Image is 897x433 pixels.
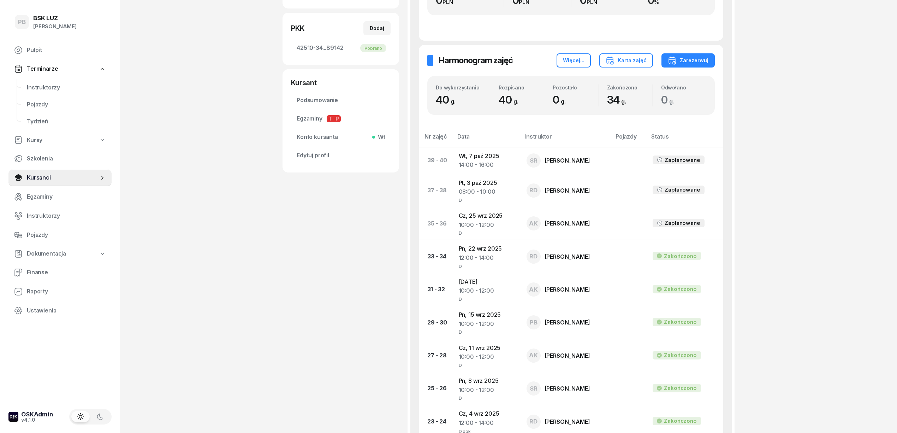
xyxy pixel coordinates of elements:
span: Instruktorzy [27,211,106,221]
small: g. [561,98,566,105]
a: Pulpit [8,42,112,59]
td: Pt, 3 paź 2025 [453,174,521,207]
div: Zarezerwuj [668,56,708,65]
div: v4.1.0 [21,417,53,422]
div: 10:00 - 12:00 [459,221,515,230]
div: 12:00 - 14:00 [459,419,515,428]
td: 31 - 32 [419,273,453,306]
span: Instruktorzy [27,83,106,92]
small: g. [621,98,626,105]
div: Karta zajęć [606,56,647,65]
div: [PERSON_NAME] [545,353,590,358]
a: Pojazdy [8,227,112,244]
span: Terminarze [27,64,58,74]
td: 29 - 30 [419,306,453,339]
th: Status [647,132,723,147]
div: [PERSON_NAME] [33,22,77,31]
td: Wt, 7 paź 2025 [453,147,521,174]
span: T [327,115,334,122]
span: P [334,115,341,122]
a: Tydzień [21,113,112,130]
a: Edytuj profil [291,147,391,164]
div: Zakończono [664,384,696,393]
div: 10:00 - 12:00 [459,320,515,329]
span: AK [529,352,538,358]
div: [PERSON_NAME] [545,419,590,425]
div: 12:00 - 14:00 [459,253,515,263]
span: AK [529,221,538,227]
span: RD [529,419,537,425]
div: D [459,197,515,203]
small: g. [513,98,518,105]
div: Rozpisano [499,84,544,90]
a: Kursy [8,132,112,148]
td: 25 - 26 [419,372,453,405]
div: D [459,328,515,334]
div: 10:00 - 12:00 [459,352,515,362]
a: Ustawienia [8,302,112,319]
th: Instruktor [521,132,611,147]
span: SR [530,158,537,164]
th: Pojazdy [611,132,647,147]
div: D [459,229,515,235]
img: logo-xs-dark@2x.png [8,412,18,422]
span: Podsumowanie [297,96,385,105]
td: [DATE] [453,273,521,306]
span: RD [529,253,537,259]
div: 14:00 - 16:00 [459,160,515,170]
a: Egzaminy [8,188,112,205]
div: D [459,394,515,400]
span: Szkolenia [27,154,106,163]
span: Tydzień [27,117,106,126]
div: [PERSON_NAME] [545,386,590,391]
a: Instruktorzy [21,79,112,96]
div: Zaplanowane [665,156,700,165]
span: SR [530,386,537,392]
a: Raporty [8,283,112,300]
td: 37 - 38 [419,174,453,207]
div: Zakończono [607,84,652,90]
div: Zakończono [664,416,696,426]
div: Zakończono [664,317,696,327]
a: 42510-34...89142Pobrano [291,40,391,57]
a: Konto kursantaWł [291,129,391,146]
span: Pulpit [27,46,106,55]
th: Data [453,132,521,147]
a: Instruktorzy [8,207,112,224]
span: RD [529,187,537,193]
td: 39 - 40 [419,147,453,174]
div: [PERSON_NAME] [545,158,590,163]
div: Zakończono [664,351,696,360]
span: Raporty [27,287,106,296]
td: 33 - 34 [419,240,453,273]
div: 0 [553,93,598,106]
div: [PERSON_NAME] [545,254,590,259]
span: Dokumentacja [27,249,66,258]
span: Konto kursanta [297,133,385,142]
span: Wł [375,133,385,142]
a: Finanse [8,264,112,281]
div: Zakończono [664,285,696,294]
div: Do wykorzystania [436,84,490,90]
td: Pn, 8 wrz 2025 [453,372,521,405]
button: Więcej... [557,53,591,68]
div: Zakończono [664,252,696,261]
div: Dodaj [370,24,384,33]
div: Zaplanowane [665,185,700,194]
small: g. [451,98,456,105]
span: PB [530,320,537,326]
div: Kursant [291,78,391,88]
button: Dodaj [363,21,391,35]
span: PB [18,19,26,25]
span: Kursy [27,136,42,145]
a: Szkolenia [8,150,112,167]
span: 40 [499,93,522,106]
div: [PERSON_NAME] [545,320,590,325]
div: Więcej... [563,56,584,65]
span: Pojazdy [27,100,106,109]
span: Egzaminy [297,114,385,123]
a: Podsumowanie [291,92,391,109]
div: Odwołano [661,84,706,90]
td: Cz, 25 wrz 2025 [453,207,521,240]
a: Kursanci [8,169,112,186]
